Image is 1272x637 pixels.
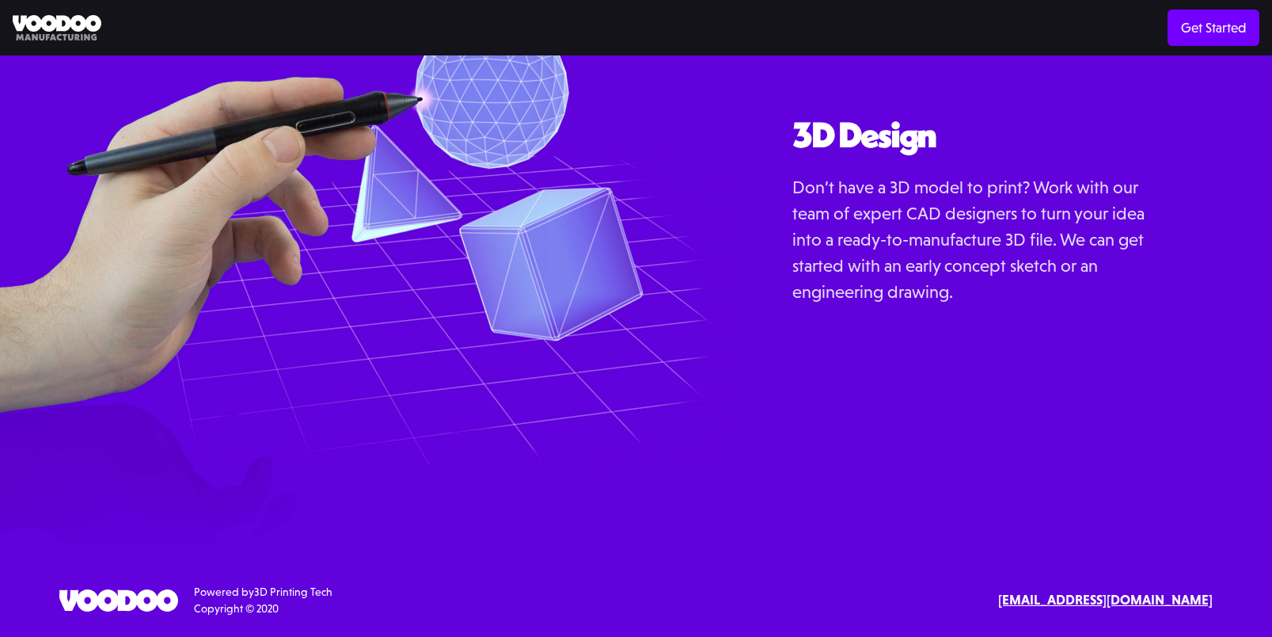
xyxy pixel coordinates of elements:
[13,15,101,41] img: Voodoo Manufacturing logo
[1168,10,1259,46] a: Get Started
[254,586,332,598] a: 3D Printing Tech
[998,592,1213,608] strong: [EMAIL_ADDRESS][DOMAIN_NAME]
[998,590,1213,611] a: [EMAIL_ADDRESS][DOMAIN_NAME]
[194,584,332,617] div: Powered by Copyright © 2020
[792,116,1156,155] h2: 3D Design
[792,174,1156,305] p: Don’t have a 3D model to print? Work with our team of expert CAD designers to turn your idea into...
